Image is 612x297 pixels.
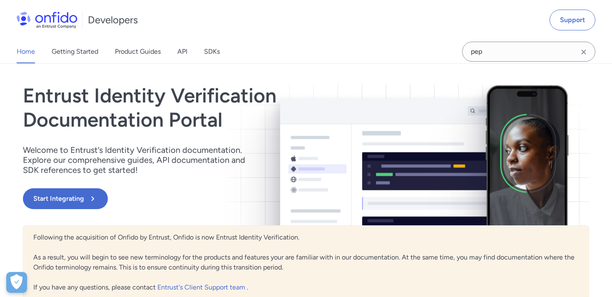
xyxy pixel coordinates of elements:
svg: Clear search field button [579,47,589,57]
div: Cookie Preferences [6,272,27,293]
input: Onfido search input field [462,42,595,62]
button: Open Preferences [6,272,27,293]
h1: Developers [88,13,138,27]
img: Onfido Logo [17,12,77,28]
p: Welcome to Entrust’s Identity Verification documentation. Explore our comprehensive guides, API d... [23,145,256,175]
a: Home [17,40,35,63]
a: API [177,40,187,63]
a: SDKs [204,40,220,63]
a: Product Guides [115,40,161,63]
h1: Entrust Identity Verification Documentation Portal [23,84,419,132]
a: Entrust's Client Support team [157,283,247,291]
a: Start Integrating [23,188,419,209]
a: Getting Started [52,40,98,63]
button: Start Integrating [23,188,108,209]
a: Support [550,10,595,30]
